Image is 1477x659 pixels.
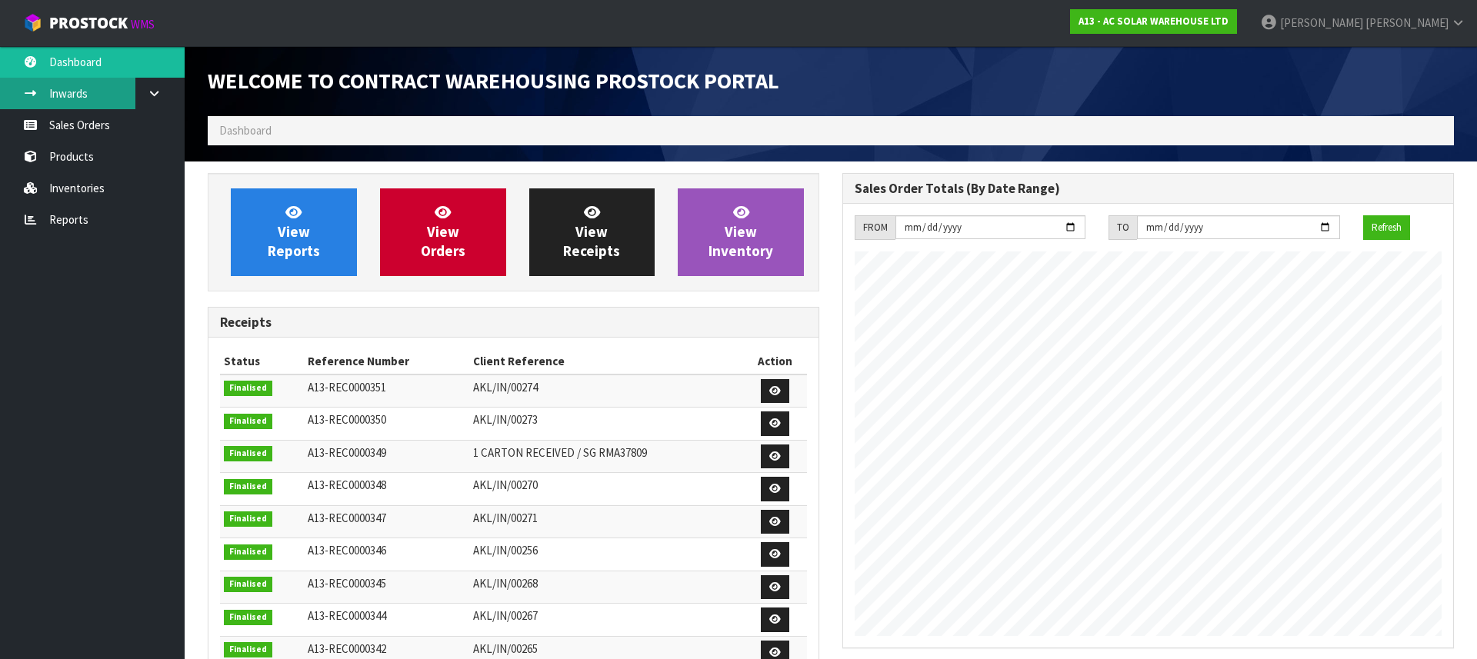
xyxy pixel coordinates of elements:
span: Finalised [224,511,272,527]
span: Finalised [224,610,272,625]
span: Finalised [224,577,272,592]
h3: Sales Order Totals (By Date Range) [855,181,1442,196]
button: Refresh [1363,215,1410,240]
h3: Receipts [220,315,807,330]
span: Dashboard [219,123,272,138]
span: View Orders [421,203,465,261]
span: View Reports [268,203,320,261]
th: Reference Number [304,349,468,374]
span: A13-REC0000351 [308,380,386,394]
span: AKL/IN/00265 [473,641,538,656]
span: AKL/IN/00256 [473,543,538,557]
span: View Inventory [708,203,773,261]
span: AKL/IN/00270 [473,478,538,492]
small: WMS [131,17,155,32]
span: AKL/IN/00274 [473,380,538,394]
img: cube-alt.png [23,13,42,32]
span: Finalised [224,446,272,461]
span: Finalised [224,544,272,560]
span: A13-REC0000348 [308,478,386,492]
span: A13-REC0000345 [308,576,386,591]
div: TO [1109,215,1137,240]
span: A13-REC0000350 [308,412,386,427]
span: Finalised [224,414,272,429]
th: Client Reference [469,349,743,374]
div: FROM [855,215,895,240]
span: Finalised [224,381,272,396]
a: ViewReports [231,188,357,276]
span: AKL/IN/00273 [473,412,538,427]
span: Finalised [224,642,272,657]
span: A13-REC0000347 [308,511,386,525]
a: ViewOrders [380,188,506,276]
a: ViewInventory [678,188,804,276]
span: A13-REC0000344 [308,608,386,623]
span: View Receipts [563,203,620,261]
span: Welcome to Contract Warehousing ProStock Portal [208,67,779,95]
span: [PERSON_NAME] [1280,15,1363,30]
span: A13-REC0000342 [308,641,386,656]
span: 1 CARTON RECEIVED / SG RMA37809 [473,445,647,460]
strong: A13 - AC SOLAR WAREHOUSE LTD [1079,15,1229,28]
a: ViewReceipts [529,188,655,276]
span: A13-REC0000346 [308,543,386,557]
span: AKL/IN/00271 [473,511,538,525]
th: Status [220,349,304,374]
th: Action [743,349,807,374]
span: A13-REC0000349 [308,445,386,460]
span: [PERSON_NAME] [1365,15,1449,30]
span: ProStock [49,13,128,33]
span: AKL/IN/00267 [473,608,538,623]
span: AKL/IN/00268 [473,576,538,591]
span: Finalised [224,479,272,494]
